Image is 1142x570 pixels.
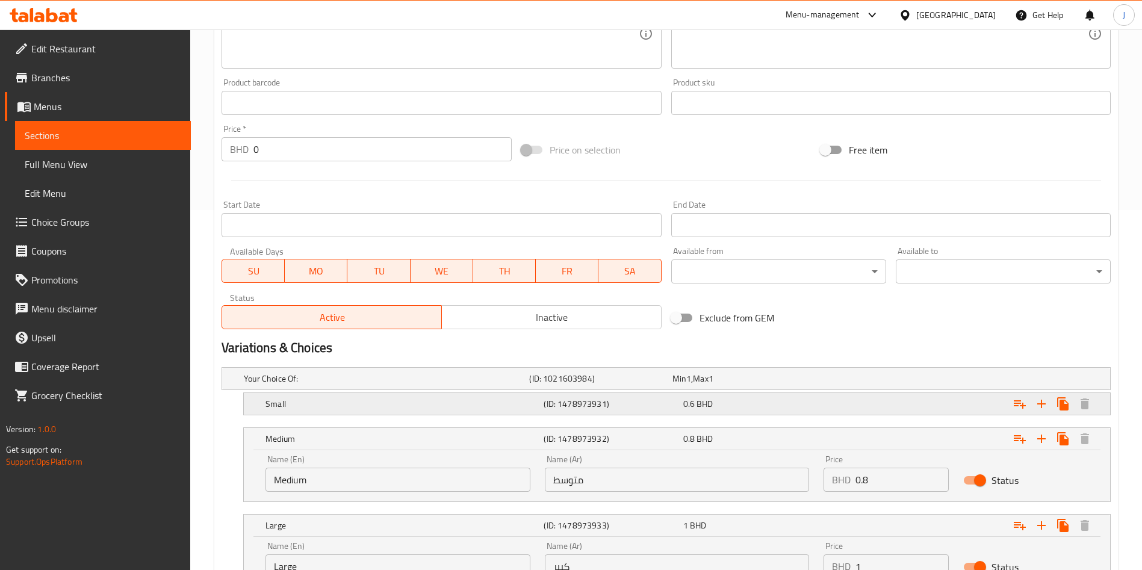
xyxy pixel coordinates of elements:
[473,259,536,283] button: TH
[1074,515,1096,536] button: Delete Large
[5,294,191,323] a: Menu disclaimer
[31,359,181,374] span: Coverage Report
[352,262,405,280] span: TU
[786,8,860,22] div: Menu-management
[849,143,887,157] span: Free item
[230,5,638,63] textarea: Classic straight-cut salted French fries
[598,259,661,283] button: SA
[671,259,886,283] div: ​
[545,468,810,492] input: Enter name Ar
[550,143,621,157] span: Price on selection
[37,421,56,437] span: 1.0.0
[253,137,512,161] input: Please enter price
[5,323,191,352] a: Upsell
[603,262,656,280] span: SA
[222,339,1111,357] h2: Variations & Choices
[5,237,191,265] a: Coupons
[15,150,191,179] a: Full Menu View
[6,421,36,437] span: Version:
[680,5,1088,63] textarea: بطاطس مقلية كلاسيكية مملحة مقطعة مستقيمة
[693,371,708,386] span: Max
[34,99,181,114] span: Menus
[6,454,82,469] a: Support.OpsPlatform
[15,179,191,208] a: Edit Menu
[5,34,191,63] a: Edit Restaurant
[31,70,181,85] span: Branches
[1031,515,1052,536] button: Add new choice
[683,396,695,412] span: 0.6
[347,259,410,283] button: TU
[31,244,181,258] span: Coupons
[916,8,996,22] div: [GEOGRAPHIC_DATA]
[285,259,347,283] button: MO
[697,396,713,412] span: BHD
[709,371,713,386] span: 1
[991,473,1019,488] span: Status
[227,309,437,326] span: Active
[5,63,191,92] a: Branches
[244,373,524,385] h5: Your Choice Of:
[265,468,530,492] input: Enter name En
[1123,8,1125,22] span: J
[15,121,191,150] a: Sections
[697,431,713,447] span: BHD
[544,519,678,531] h5: (ID: 1478973933)
[25,128,181,143] span: Sections
[290,262,343,280] span: MO
[544,433,678,445] h5: (ID: 1478973932)
[244,515,1110,536] div: Expand
[1052,515,1074,536] button: Clone new choice
[222,368,1110,389] div: Expand
[529,373,667,385] h5: (ID: 1021603984)
[1031,428,1052,450] button: Add new choice
[5,352,191,381] a: Coverage Report
[265,519,539,531] h5: Large
[671,91,1111,115] input: Please enter product sku
[441,305,662,329] button: Inactive
[5,92,191,121] a: Menus
[25,157,181,172] span: Full Menu View
[31,42,181,56] span: Edit Restaurant
[230,142,249,156] p: BHD
[31,388,181,403] span: Grocery Checklist
[541,262,594,280] span: FR
[686,371,691,386] span: 1
[832,472,851,487] p: BHD
[544,398,678,410] h5: (ID: 1478973931)
[227,262,280,280] span: SU
[222,259,285,283] button: SU
[683,518,688,533] span: 1
[1009,515,1031,536] button: Add choice group
[411,259,473,283] button: WE
[536,259,598,283] button: FR
[222,305,442,329] button: Active
[1031,393,1052,415] button: Add new choice
[1009,428,1031,450] button: Add choice group
[5,265,191,294] a: Promotions
[672,373,810,385] div: ,
[478,262,531,280] span: TH
[265,433,539,445] h5: Medium
[244,393,1110,415] div: Expand
[5,381,191,410] a: Grocery Checklist
[1052,393,1074,415] button: Clone new choice
[25,186,181,200] span: Edit Menu
[855,468,949,492] input: Please enter price
[415,262,468,280] span: WE
[447,309,657,326] span: Inactive
[6,442,61,457] span: Get support on:
[896,259,1111,283] div: ​
[683,431,695,447] span: 0.8
[31,273,181,287] span: Promotions
[690,518,706,533] span: BHD
[31,330,181,345] span: Upsell
[222,91,661,115] input: Please enter product barcode
[5,208,191,237] a: Choice Groups
[1052,428,1074,450] button: Clone new choice
[1009,393,1031,415] button: Add choice group
[244,428,1110,450] div: Expand
[31,302,181,316] span: Menu disclaimer
[1074,428,1096,450] button: Delete Medium
[265,398,539,410] h5: Small
[1074,393,1096,415] button: Delete Small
